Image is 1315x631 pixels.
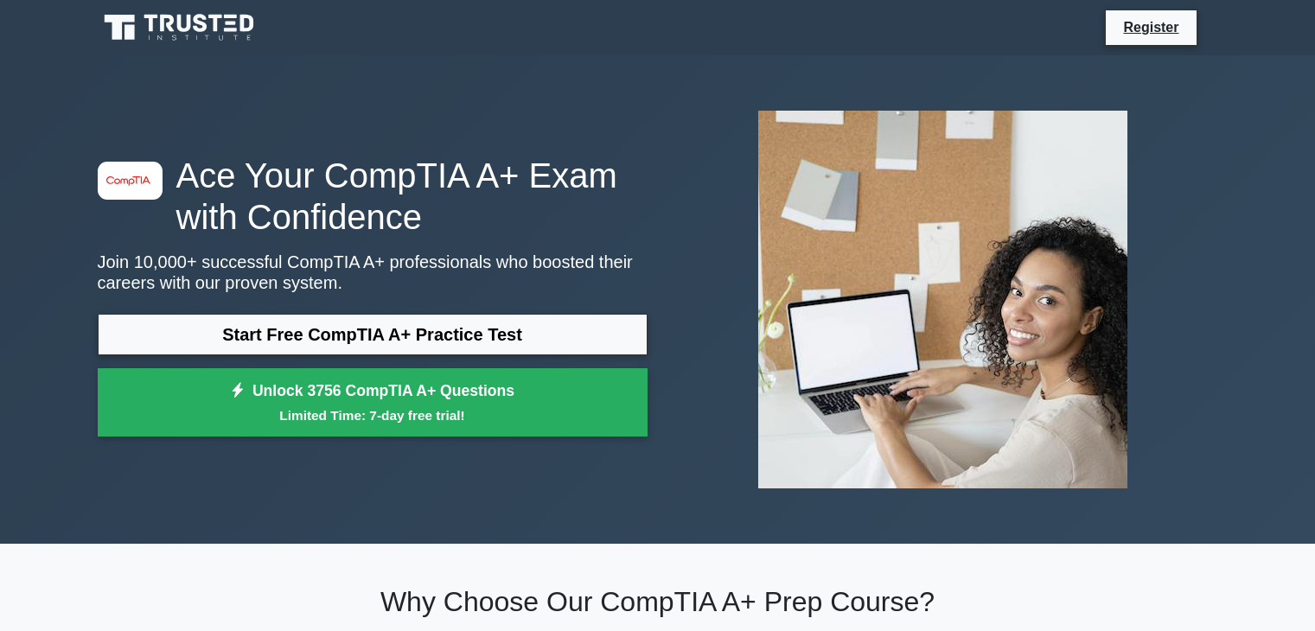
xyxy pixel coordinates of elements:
a: Unlock 3756 CompTIA A+ QuestionsLimited Time: 7-day free trial! [98,368,648,437]
a: Register [1113,16,1189,38]
a: Start Free CompTIA A+ Practice Test [98,314,648,355]
h2: Why Choose Our CompTIA A+ Prep Course? [98,585,1218,618]
h1: Ace Your CompTIA A+ Exam with Confidence [98,155,648,238]
p: Join 10,000+ successful CompTIA A+ professionals who boosted their careers with our proven system. [98,252,648,293]
small: Limited Time: 7-day free trial! [119,405,626,425]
